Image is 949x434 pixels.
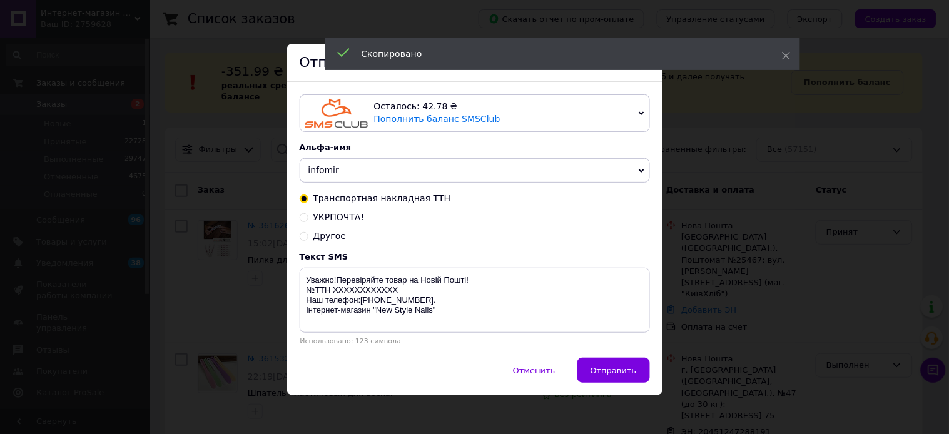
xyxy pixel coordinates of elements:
[374,114,500,124] a: Пополнить баланс SMSClub
[374,101,634,113] div: Осталось: 42.78 ₴
[513,366,556,375] span: Отменить
[362,48,751,60] div: Скопировано
[313,193,451,203] span: Транспортная накладная ТТН
[300,143,352,152] span: Альфа-имя
[313,231,347,241] span: Другое
[577,358,650,383] button: Отправить
[591,366,637,375] span: Отправить
[308,165,340,175] span: infomir
[300,337,650,345] div: Использовано: 123 символа
[300,252,650,261] div: Текст SMS
[287,44,662,82] div: Отправка SMS
[313,212,365,222] span: УКРПОЧТА!
[500,358,569,383] button: Отменить
[300,268,650,333] textarea: Уважно!Перевіряйте товар на Новій Пошті! №ТТН ХХХХХХХХХХХХ Наш телефон:[PHONE_NUMBER]. Інтернет-м...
